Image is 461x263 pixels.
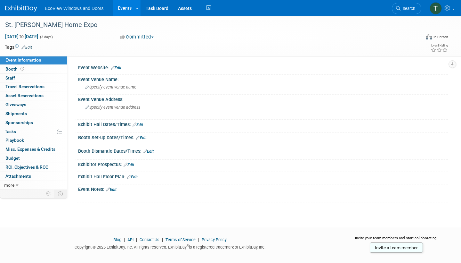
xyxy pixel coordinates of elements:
[140,237,159,242] a: Contact Us
[113,237,121,242] a: Blog
[0,109,67,118] a: Shipments
[0,163,67,172] a: ROI, Objectives & ROO
[0,100,67,109] a: Giveaways
[0,154,67,163] a: Budget
[344,235,448,245] div: Invite your team members and start collaborating:
[400,6,415,11] span: Search
[45,6,103,11] span: EcoView Windows and Doors
[5,120,33,125] span: Sponsorships
[122,237,126,242] span: |
[5,44,32,50] td: Tags
[5,129,16,134] span: Tasks
[5,102,26,107] span: Giveaways
[426,34,432,39] img: Format-Inperson.png
[78,172,448,180] div: Exhibit Hall Floor Plan:
[134,237,139,242] span: |
[5,111,27,116] span: Shipments
[106,187,117,192] a: Edit
[78,63,448,71] div: Event Website:
[85,105,140,110] span: Specify event venue address
[5,156,20,161] span: Budget
[0,65,67,73] a: Booth
[78,160,448,168] div: Exhibitor Prospectus:
[21,45,32,50] a: Edit
[430,2,442,14] img: Taylor Sharp
[0,56,67,64] a: Event Information
[19,66,25,71] span: Booth not reserved yet
[127,237,133,242] a: API
[433,35,448,39] div: In-Person
[5,5,37,12] img: ExhibitDay
[0,74,67,82] a: Staff
[0,136,67,145] a: Playbook
[85,85,136,89] span: Specify event venue name
[5,174,31,179] span: Attachments
[39,35,53,39] span: (3 days)
[197,237,201,242] span: |
[5,34,38,39] span: [DATE] [DATE]
[0,118,67,127] a: Sponsorships
[431,44,448,47] div: Event Rating
[370,242,423,253] a: Invite a team member
[111,66,121,70] a: Edit
[382,33,448,43] div: Event Format
[0,145,67,154] a: Misc. Expenses & Credits
[127,175,138,179] a: Edit
[0,181,67,190] a: more
[78,95,448,103] div: Event Venue Address:
[4,182,14,188] span: more
[19,34,25,39] span: to
[160,237,165,242] span: |
[5,147,55,152] span: Misc. Expenses & Credits
[5,84,44,89] span: Travel Reservations
[5,75,15,81] span: Staff
[5,93,44,98] span: Asset Reservations
[187,244,189,248] sup: ®
[5,57,41,63] span: Event Information
[43,190,54,198] td: Personalize Event Tab Strip
[5,66,25,72] span: Booth
[202,237,227,242] a: Privacy Policy
[54,190,67,198] td: Toggle Event Tabs
[78,120,448,128] div: Exhibit Hall Dates/Times:
[166,237,196,242] a: Terms of Service
[143,149,154,154] a: Edit
[0,172,67,181] a: Attachments
[5,165,48,170] span: ROI, Objectives & ROO
[0,127,67,136] a: Tasks
[5,138,24,143] span: Playbook
[124,163,134,167] a: Edit
[0,82,67,91] a: Travel Reservations
[78,184,448,193] div: Event Notes:
[136,136,147,140] a: Edit
[133,123,143,127] a: Edit
[118,34,156,40] button: Committed
[78,146,448,155] div: Booth Dismantle Dates/Times:
[78,133,448,141] div: Booth Set-up Dates/Times:
[5,243,335,250] div: Copyright © 2025 ExhibitDay, Inc. All rights reserved. ExhibitDay is a registered trademark of Ex...
[0,91,67,100] a: Asset Reservations
[392,3,421,14] a: Search
[3,19,410,31] div: St. [PERSON_NAME] Home Expo
[78,75,448,83] div: Event Venue Name:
